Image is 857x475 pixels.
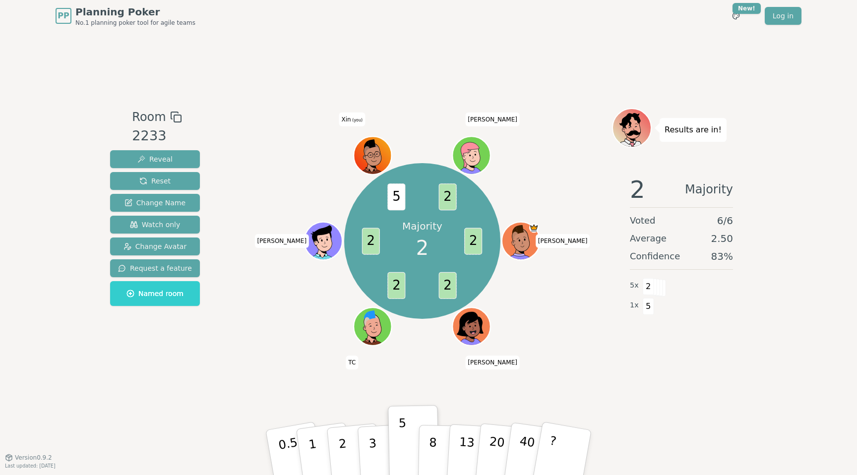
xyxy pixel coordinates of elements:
span: Average [630,232,667,245]
p: 5 [399,416,407,470]
span: 5 [388,183,406,210]
button: Version0.9.2 [5,454,52,462]
span: Click to change your name [339,113,366,126]
span: 2 [416,233,428,263]
span: Click to change your name [346,356,358,369]
span: No.1 planning poker tool for agile teams [75,19,195,27]
span: 2 [439,272,457,299]
span: Request a feature [118,263,192,273]
span: Reset [139,176,171,186]
span: Room [132,108,166,126]
button: Reveal [110,150,200,168]
button: Change Name [110,194,200,212]
span: Watch only [130,220,181,230]
span: Click to change your name [465,113,520,126]
span: Click to change your name [254,234,309,248]
span: 2 [439,183,457,210]
span: 83 % [711,249,733,263]
span: 2.50 [711,232,733,245]
span: (you) [351,118,363,122]
button: Click to change your avatar [355,138,391,174]
p: Majority [402,219,442,233]
button: Change Avatar [110,237,200,255]
div: 2233 [132,126,182,146]
span: 2 [643,278,654,295]
span: Change Name [124,198,185,208]
button: New! [727,7,745,25]
button: Reset [110,172,200,190]
span: 5 [643,298,654,315]
div: New! [733,3,761,14]
span: 2 [362,228,380,254]
span: Last updated: [DATE] [5,463,56,469]
span: Change Avatar [123,241,187,251]
span: Majority [685,178,733,201]
span: Voted [630,214,656,228]
a: Log in [765,7,801,25]
button: Watch only [110,216,200,234]
span: Version 0.9.2 [15,454,52,462]
span: Click to change your name [536,234,590,248]
span: 2 [630,178,645,201]
span: Confidence [630,249,680,263]
p: Results are in! [665,123,722,137]
a: PPPlanning PokerNo.1 planning poker tool for agile teams [56,5,195,27]
span: 2 [465,228,483,254]
span: PP [58,10,69,22]
span: 1 x [630,300,639,311]
span: Evan is the host [529,223,539,233]
span: Reveal [137,154,173,164]
button: Request a feature [110,259,200,277]
span: 2 [388,272,406,299]
span: 5 x [630,280,639,291]
span: Named room [126,289,184,298]
button: Named room [110,281,200,306]
span: Click to change your name [465,356,520,369]
span: 6 / 6 [717,214,733,228]
span: Planning Poker [75,5,195,19]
